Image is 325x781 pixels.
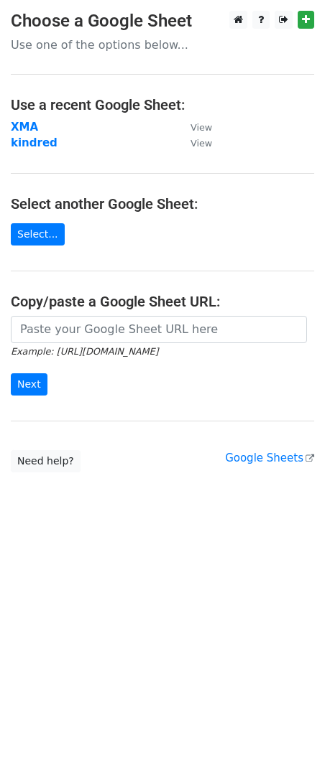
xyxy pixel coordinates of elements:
input: Paste your Google Sheet URL here [11,316,307,343]
h4: Select another Google Sheet: [11,195,314,212]
h3: Choose a Google Sheet [11,11,314,32]
a: kindred [11,136,58,149]
p: Use one of the options below... [11,37,314,52]
a: Need help? [11,450,81,472]
a: View [176,121,212,134]
a: XMA [11,121,38,134]
small: Example: [URL][DOMAIN_NAME] [11,346,158,357]
h4: Use a recent Google Sheet: [11,96,314,113]
a: Google Sheets [225,452,314,464]
h4: Copy/paste a Google Sheet URL: [11,293,314,310]
input: Next [11,373,47,396]
a: Select... [11,223,65,245]
small: View [191,138,212,149]
a: View [176,136,212,149]
small: View [191,122,212,133]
